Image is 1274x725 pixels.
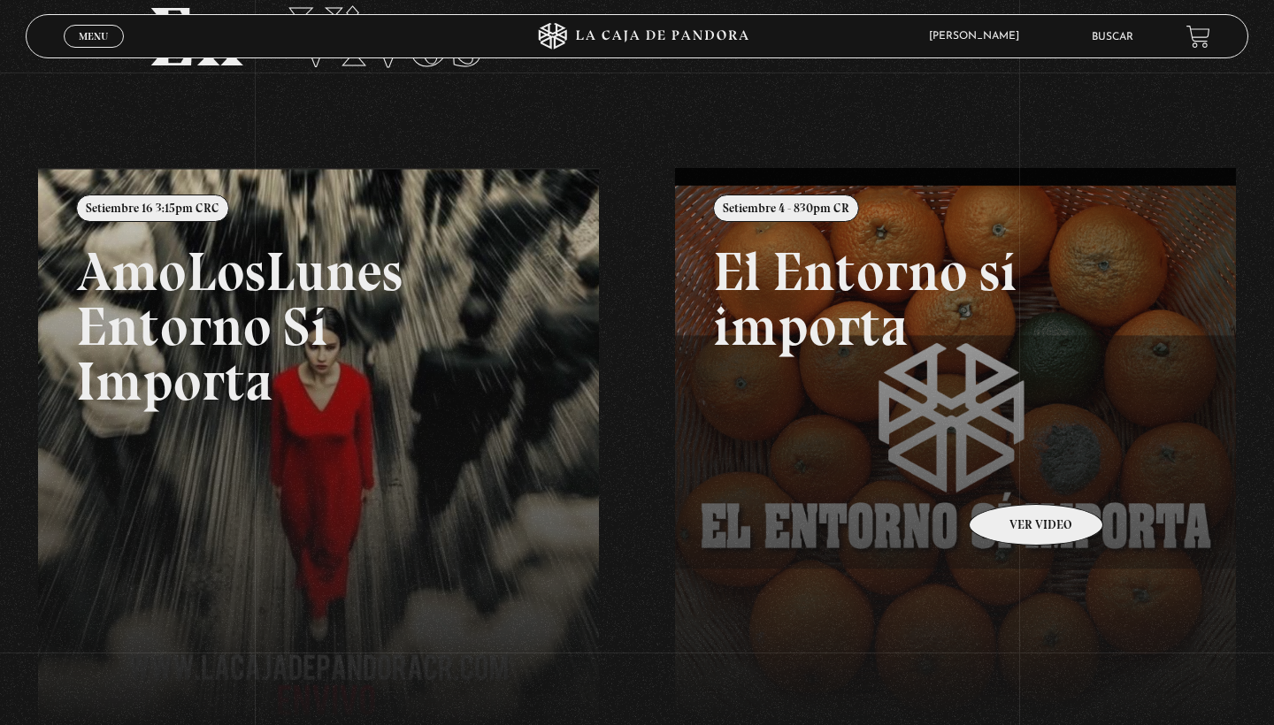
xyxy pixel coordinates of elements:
a: View your shopping cart [1186,25,1210,49]
a: Buscar [1092,32,1133,42]
span: Menu [79,31,108,42]
span: [PERSON_NAME] [920,31,1037,42]
span: Cerrar [73,46,115,58]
